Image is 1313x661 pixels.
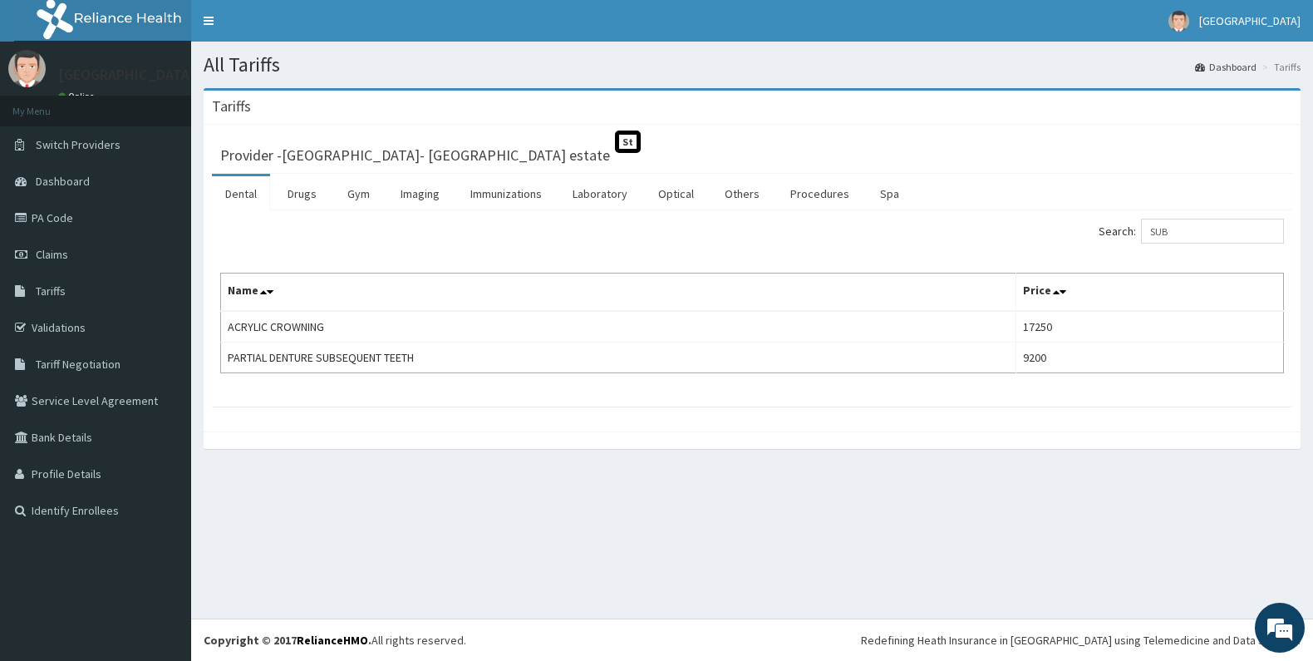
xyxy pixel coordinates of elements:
[777,176,863,211] a: Procedures
[204,54,1301,76] h1: All Tariffs
[221,343,1016,373] td: PARTIAL DENTURE SUBSEQUENT TEETH
[334,176,383,211] a: Gym
[8,50,46,87] img: User Image
[1016,311,1284,343] td: 17250
[58,91,98,102] a: Online
[861,632,1301,649] div: Redefining Heath Insurance in [GEOGRAPHIC_DATA] using Telemedicine and Data Science!
[36,247,68,262] span: Claims
[615,131,641,153] span: St
[559,176,641,211] a: Laboratory
[1141,219,1284,244] input: Search:
[274,176,330,211] a: Drugs
[204,633,371,648] strong: Copyright © 2017 .
[36,174,90,189] span: Dashboard
[220,148,610,163] h3: Provider - [GEOGRAPHIC_DATA]- [GEOGRAPHIC_DATA] estate
[867,176,912,211] a: Spa
[191,619,1313,661] footer: All rights reserved.
[212,99,251,114] h3: Tariffs
[1195,60,1256,74] a: Dashboard
[1199,13,1301,28] span: [GEOGRAPHIC_DATA]
[1168,11,1189,32] img: User Image
[1099,219,1284,244] label: Search:
[457,176,555,211] a: Immunizations
[711,176,773,211] a: Others
[36,284,66,298] span: Tariffs
[387,176,453,211] a: Imaging
[1016,274,1284,312] th: Price
[297,633,368,648] a: RelianceHMO
[212,176,270,211] a: Dental
[36,357,120,372] span: Tariff Negotiation
[36,137,120,152] span: Switch Providers
[58,67,195,82] p: [GEOGRAPHIC_DATA]
[221,311,1016,343] td: ACRYLIC CROWNING
[1016,343,1284,373] td: 9200
[221,274,1016,312] th: Name
[645,176,707,211] a: Optical
[1258,60,1301,74] li: Tariffs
